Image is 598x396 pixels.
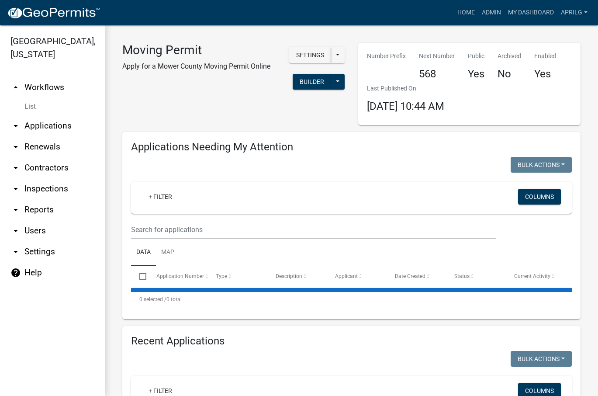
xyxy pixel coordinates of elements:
[505,4,557,21] a: My Dashboard
[514,273,550,279] span: Current Activity
[335,273,358,279] span: Applicant
[122,61,270,72] p: Apply for a Mower County Moving Permit Online
[156,273,204,279] span: Application Number
[518,189,561,205] button: Columns
[557,4,591,21] a: aprilg
[367,84,444,93] p: Last Published On
[122,43,270,58] h3: Moving Permit
[498,68,521,80] h4: No
[10,184,21,194] i: arrow_drop_down
[10,267,21,278] i: help
[131,221,496,239] input: Search for applications
[505,266,565,287] datatable-header-cell: Current Activity
[511,157,572,173] button: Bulk Actions
[131,141,572,153] h4: Applications Needing My Attention
[148,266,207,287] datatable-header-cell: Application Number
[139,296,166,302] span: 0 selected /
[454,4,478,21] a: Home
[289,47,331,63] button: Settings
[131,335,572,347] h4: Recent Applications
[10,247,21,257] i: arrow_drop_down
[216,273,227,279] span: Type
[419,68,455,80] h4: 568
[327,266,387,287] datatable-header-cell: Applicant
[10,226,21,236] i: arrow_drop_down
[276,273,302,279] span: Description
[10,121,21,131] i: arrow_drop_down
[395,273,425,279] span: Date Created
[498,52,521,61] p: Archived
[207,266,267,287] datatable-header-cell: Type
[478,4,505,21] a: Admin
[10,163,21,173] i: arrow_drop_down
[419,52,455,61] p: Next Number
[156,239,180,267] a: Map
[468,68,484,80] h4: Yes
[293,74,331,90] button: Builder
[131,266,148,287] datatable-header-cell: Select
[131,288,572,310] div: 0 total
[10,142,21,152] i: arrow_drop_down
[10,205,21,215] i: arrow_drop_down
[267,266,327,287] datatable-header-cell: Description
[10,82,21,93] i: arrow_drop_up
[142,189,179,205] a: + Filter
[367,52,406,61] p: Number Prefix
[131,239,156,267] a: Data
[468,52,484,61] p: Public
[386,266,446,287] datatable-header-cell: Date Created
[446,266,506,287] datatable-header-cell: Status
[511,351,572,367] button: Bulk Actions
[534,68,556,80] h4: Yes
[534,52,556,61] p: Enabled
[367,100,444,112] span: [DATE] 10:44 AM
[454,273,470,279] span: Status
